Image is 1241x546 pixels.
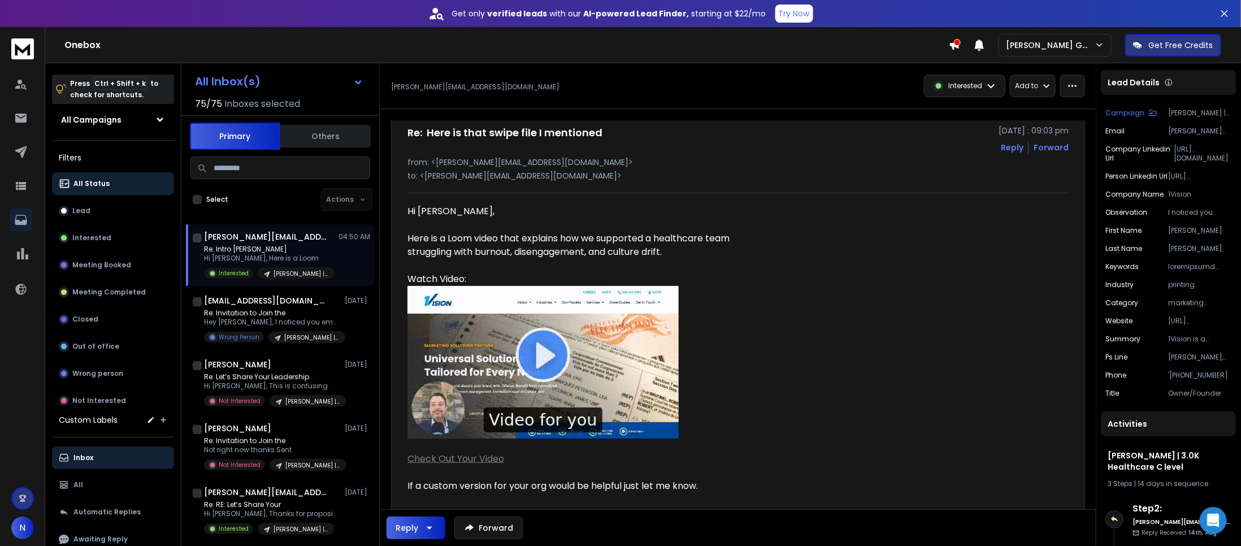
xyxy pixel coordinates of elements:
h3: Filters [52,150,174,166]
p: [DATE] [345,488,370,497]
div: Open Intercom Messenger [1200,507,1227,534]
p: [PERSON_NAME][EMAIL_ADDRESS][DOMAIN_NAME] [391,83,559,92]
p: [PERSON_NAME] | 2K Podcast and Workshop [284,333,339,342]
button: Not Interested [52,389,174,412]
div: P.S. The framework in the video helped one team cut exit risk in half while improving collaborati... [407,506,737,534]
button: Wrong person [52,362,174,385]
h1: [PERSON_NAME] [204,423,271,434]
div: | [1108,479,1230,488]
span: 14th, Aug [1189,528,1217,537]
p: Interested [72,233,111,242]
p: [PERSON_NAME] Group [1006,40,1095,51]
p: Hi [PERSON_NAME], This is confusing [204,382,340,391]
p: [PERSON_NAME] | 3.0K Healthcare C level [274,270,328,278]
p: [DATE] [345,360,370,369]
div: Here is a Loom video that explains how we supported a healthcare team struggling with burnout, di... [407,232,737,259]
p: Email [1106,127,1125,136]
p: Not Interested [219,461,261,469]
div: Activities [1101,411,1236,436]
button: Meeting Booked [52,254,174,276]
h3: Inboxes selected [224,97,300,111]
button: N [11,517,34,539]
p: [URL][DOMAIN_NAME] [1169,317,1232,326]
span: Ctrl + Shift + k [93,77,147,90]
p: '[PHONE_NUMBER] [1169,371,1232,380]
p: loremipsumd sitamet, consecte adipisci, elitseddoeiu temporinci utlaboree, doloremag aliquaeni, a... [1169,262,1232,271]
p: Hey [PERSON_NAME], I noticed you empower [204,318,340,327]
label: Select [206,195,228,204]
p: [PERSON_NAME] [1169,226,1232,235]
button: Primary [190,123,280,150]
p: Add to [1015,81,1038,90]
p: Industry [1106,280,1134,289]
button: Campaign [1106,109,1157,118]
p: 04:50 AM [339,232,370,241]
strong: verified leads [488,8,548,19]
p: Summary [1106,335,1141,344]
p: [DATE] [345,296,370,305]
h1: [PERSON_NAME][EMAIL_ADDRESS][DOMAIN_NAME] [204,231,328,242]
p: [DATE] [345,424,370,433]
p: Company Linkedin Url [1106,145,1174,163]
p: Automatic Replies [73,508,141,517]
p: [URL][DOMAIN_NAME] [1174,145,1232,163]
p: marketing solutions [1169,298,1232,307]
p: Lead Details [1108,77,1160,88]
button: Try Now [775,5,813,23]
button: All Inbox(s) [186,70,372,93]
button: All Status [52,172,174,195]
p: Re: RE: Let’s Share Your [204,500,340,509]
button: Lead [52,200,174,222]
h1: [PERSON_NAME] | 3.0K Healthcare C level [1108,450,1230,473]
h3: Custom Labels [59,414,118,426]
button: Inbox [52,447,174,469]
img: logo [11,38,34,59]
a: Check Out Your Video [407,452,504,465]
p: Interested [219,269,249,278]
div: Watch Video: [407,272,737,466]
div: If a custom version for your org would be helpful just let me know. [407,479,737,493]
p: Hi [PERSON_NAME], Thanks for proposing a [204,509,340,518]
h1: [PERSON_NAME][EMAIL_ADDRESS][DOMAIN_NAME] [204,487,328,498]
p: [DATE] : 09:03 pm [999,125,1069,136]
p: Wrong Person [219,333,259,341]
p: Category [1106,298,1139,307]
button: Forward [454,517,523,539]
p: Keywords [1106,262,1139,271]
button: Automatic Replies [52,501,174,523]
h1: All Campaigns [61,114,122,125]
p: printing [1169,280,1232,289]
p: Lead [72,206,90,215]
div: Reply [396,522,418,534]
button: All [52,474,174,496]
p: Awaiting Reply [73,535,128,544]
p: [PERSON_NAME] | 2K Podcast and Workshop [274,525,328,534]
p: Meeting Booked [72,261,131,270]
p: [PERSON_NAME] | 3.0K Healthcare C level [1169,109,1232,118]
button: Get Free Credits [1125,34,1221,57]
button: Out of office [52,335,174,358]
span: 14 days in sequence [1138,479,1209,488]
p: Try Now [779,8,810,19]
p: Person Linkedin Url [1106,172,1168,181]
p: Out of office [72,342,119,351]
p: [URL][DOMAIN_NAME][PERSON_NAME] [1169,172,1232,181]
p: All [73,480,83,489]
p: Last Name [1106,244,1143,253]
p: [PERSON_NAME][EMAIL_ADDRESS][DOMAIN_NAME] [1169,127,1232,136]
p: Wrong person [72,369,123,378]
p: Ps Line [1106,353,1128,362]
button: Others [280,124,371,149]
h6: Step 2 : [1133,502,1232,515]
p: Observation [1106,208,1148,217]
p: [PERSON_NAME], would you be the best person to speak to about transforming leadership and culture... [1169,353,1232,362]
p: Get Free Credits [1149,40,1213,51]
p: Not Interested [219,397,261,405]
p: Phone [1106,371,1127,380]
h1: [PERSON_NAME] [204,359,271,370]
p: Not Interested [72,396,126,405]
p: Interested [948,81,982,90]
p: All Status [73,179,110,188]
button: Reply [387,517,445,539]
